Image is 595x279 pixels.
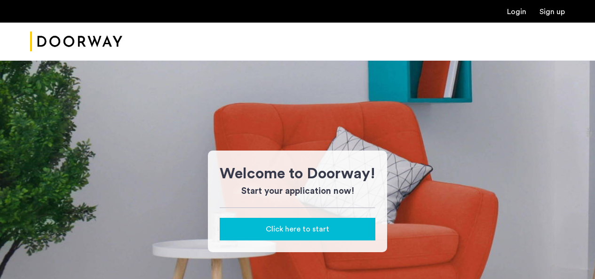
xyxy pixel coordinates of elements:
a: Registration [539,8,565,16]
a: Cazamio Logo [30,24,122,59]
h1: Welcome to Doorway! [220,162,375,185]
img: logo [30,24,122,59]
h3: Start your application now! [220,185,375,198]
a: Login [507,8,526,16]
button: button [220,218,375,240]
span: Click here to start [266,223,329,235]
